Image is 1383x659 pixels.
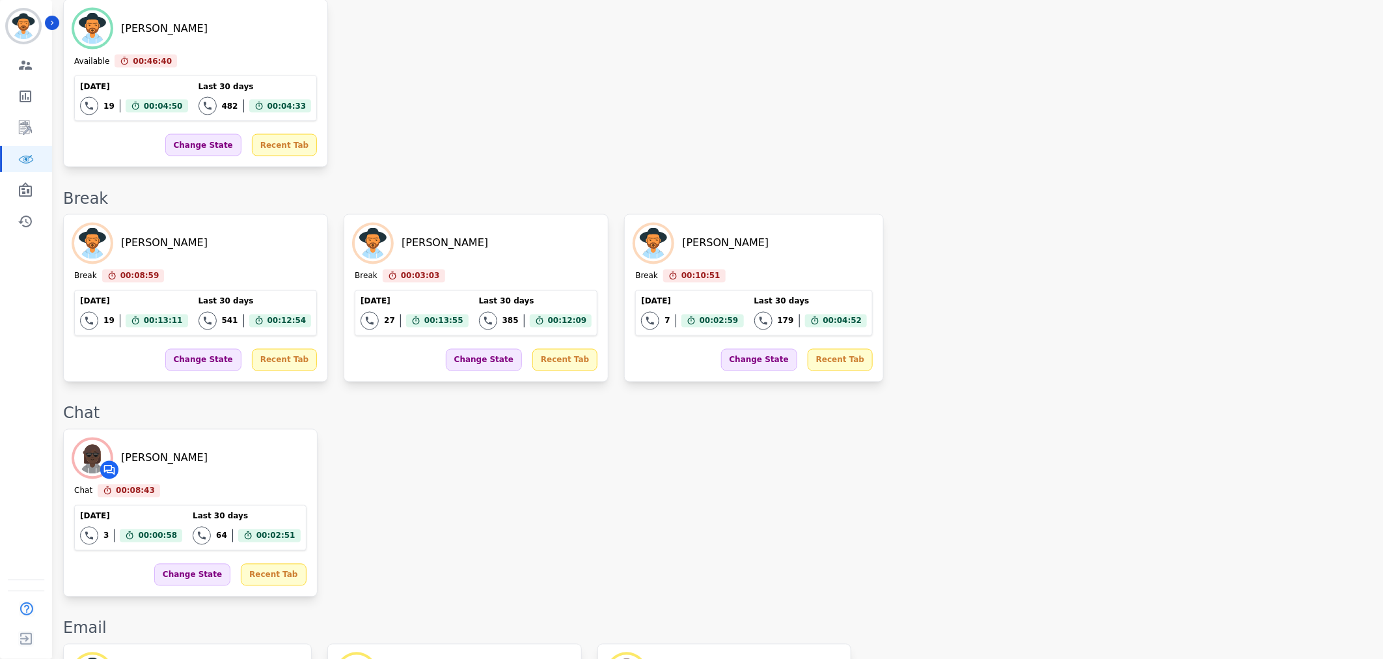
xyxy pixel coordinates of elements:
[193,511,300,522] div: Last 30 days
[222,316,238,326] div: 541
[241,564,306,586] div: Recent Tab
[252,349,317,371] div: Recent Tab
[446,349,522,371] div: Change State
[80,511,182,522] div: [DATE]
[80,296,187,307] div: [DATE]
[74,10,111,47] img: Avatar
[154,564,230,586] div: Change State
[63,618,1370,639] div: Email
[133,55,172,68] span: 00:46:40
[144,100,183,113] span: 00:04:50
[222,101,238,111] div: 482
[424,315,463,328] span: 00:13:55
[479,296,592,307] div: Last 30 days
[355,225,391,262] img: Avatar
[754,296,868,307] div: Last 30 days
[384,316,395,326] div: 27
[165,349,241,371] div: Change State
[144,315,183,328] span: 00:13:11
[8,10,39,42] img: Bordered avatar
[199,296,312,307] div: Last 30 days
[121,21,208,36] div: [PERSON_NAME]
[103,531,109,541] div: 3
[103,316,115,326] div: 19
[256,529,295,542] span: 00:02:51
[808,349,873,371] div: Recent Tab
[700,315,739,328] span: 00:02:59
[63,188,1370,209] div: Break
[401,270,440,283] span: 00:03:03
[548,315,587,328] span: 00:12:09
[664,316,670,326] div: 7
[532,349,597,371] div: Recent Tab
[681,270,720,283] span: 00:10:51
[267,100,307,113] span: 00:04:33
[635,225,672,262] img: Avatar
[199,81,312,92] div: Last 30 days
[116,484,155,498] span: 00:08:43
[267,315,307,328] span: 00:12:54
[74,440,111,477] img: Avatar
[121,451,208,466] div: [PERSON_NAME]
[80,81,187,92] div: [DATE]
[361,296,468,307] div: [DATE]
[682,236,769,251] div: [PERSON_NAME]
[74,56,109,68] div: Available
[252,134,317,156] div: Recent Tab
[120,270,159,283] span: 00:08:59
[502,316,519,326] div: 385
[355,271,377,283] div: Break
[74,225,111,262] img: Avatar
[641,296,743,307] div: [DATE]
[635,271,658,283] div: Break
[165,134,241,156] div: Change State
[103,101,115,111] div: 19
[216,531,227,541] div: 64
[74,271,97,283] div: Break
[74,486,92,498] div: Chat
[138,529,177,542] span: 00:00:58
[823,315,862,328] span: 00:04:52
[63,403,1370,424] div: Chat
[778,316,794,326] div: 179
[402,236,488,251] div: [PERSON_NAME]
[121,236,208,251] div: [PERSON_NAME]
[721,349,797,371] div: Change State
